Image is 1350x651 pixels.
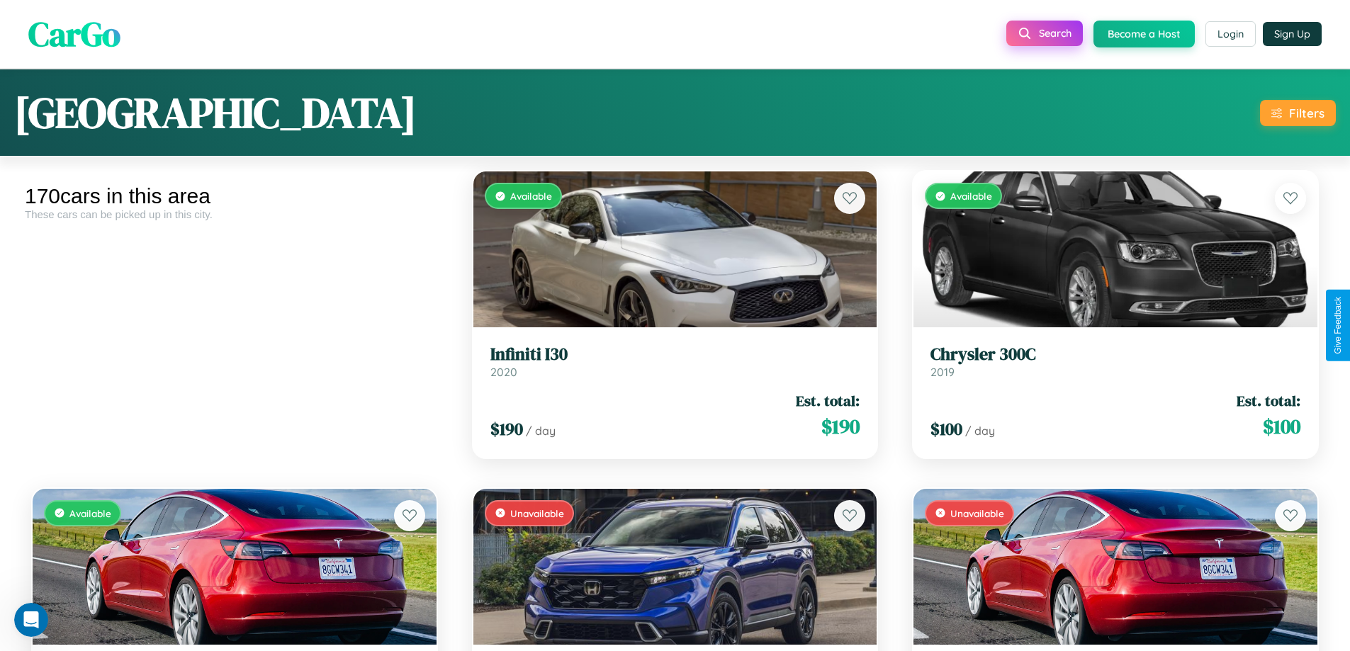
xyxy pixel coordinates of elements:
button: Sign Up [1263,22,1322,46]
div: Give Feedback [1333,297,1343,354]
div: 170 cars in this area [25,184,444,208]
span: Available [950,190,992,202]
span: / day [526,424,556,438]
h3: Infiniti I30 [490,344,860,365]
span: CarGo [28,11,120,57]
a: Infiniti I302020 [490,344,860,379]
a: Chrysler 300C2019 [930,344,1300,379]
span: $ 190 [821,412,860,441]
iframe: Intercom live chat [14,603,48,637]
div: Filters [1289,106,1324,120]
span: Est. total: [796,390,860,411]
button: Filters [1260,100,1336,126]
span: Search [1039,27,1071,40]
span: 2019 [930,365,955,379]
span: Available [510,190,552,202]
span: $ 100 [1263,412,1300,441]
span: Est. total: [1237,390,1300,411]
div: These cars can be picked up in this city. [25,208,444,220]
span: $ 190 [490,417,523,441]
span: 2020 [490,365,517,379]
span: / day [965,424,995,438]
button: Become a Host [1093,21,1195,47]
span: Unavailable [950,507,1004,519]
span: Available [69,507,111,519]
button: Login [1205,21,1256,47]
span: $ 100 [930,417,962,441]
span: Unavailable [510,507,564,519]
h3: Chrysler 300C [930,344,1300,365]
button: Search [1006,21,1083,46]
h1: [GEOGRAPHIC_DATA] [14,84,417,142]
